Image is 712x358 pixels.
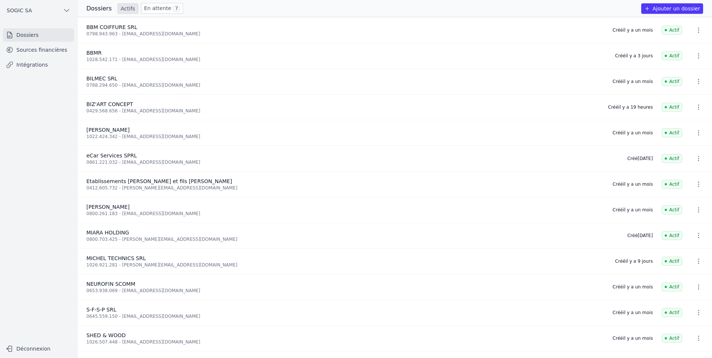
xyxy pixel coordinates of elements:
h3: Dossiers [86,4,112,13]
span: NEUROFIN SCOMM [86,281,135,287]
button: SOGIC SA [3,4,74,16]
span: Actif [662,26,682,35]
div: Créé il y a un mois [613,79,653,84]
div: 1026.507.448 - [EMAIL_ADDRESS][DOMAIN_NAME] [86,339,604,345]
span: BBM COIFFURE SRL [86,24,137,30]
div: 0788.294.650 - [EMAIL_ADDRESS][DOMAIN_NAME] [86,82,604,88]
span: Actif [662,77,682,86]
a: Dossiers [3,28,74,42]
div: 0645.559.150 - [EMAIL_ADDRESS][DOMAIN_NAME] [86,313,604,319]
div: Créé il y a un mois [613,130,653,136]
span: SHED & WOOD [86,332,126,338]
div: 0800.703.425 - [PERSON_NAME][EMAIL_ADDRESS][DOMAIN_NAME] [86,236,619,242]
span: Actif [662,205,682,214]
span: SOGIC SA [7,7,32,14]
span: BBMR [86,50,102,56]
div: Créé il y a un mois [613,27,653,33]
span: Actif [662,308,682,317]
div: 1022.424.342 - [EMAIL_ADDRESS][DOMAIN_NAME] [86,134,604,140]
span: MIARA HOLDING [86,230,129,236]
span: [PERSON_NAME] [86,127,130,133]
div: Créé [DATE] [627,156,653,162]
div: 1028.542.171 - [EMAIL_ADDRESS][DOMAIN_NAME] [86,57,606,63]
span: Actif [662,180,682,189]
span: Actif [662,128,682,137]
span: Actif [662,282,682,291]
span: Actif [662,257,682,266]
button: Déconnexion [3,343,74,355]
div: Créé il y a 19 heures [608,104,653,110]
div: Créé [DATE] [627,233,653,239]
div: 0429.568.656 - [EMAIL_ADDRESS][DOMAIN_NAME] [86,108,599,114]
div: Créé il y a un mois [613,181,653,187]
span: S-F-S-P SRL [86,307,116,313]
div: 1026.921.281 - [PERSON_NAME][EMAIL_ADDRESS][DOMAIN_NAME] [86,262,606,268]
a: Actifs [118,3,138,14]
div: Créé il y a un mois [613,310,653,316]
div: 0861.221.032 - [EMAIL_ADDRESS][DOMAIN_NAME] [86,159,619,165]
span: 7 [173,5,180,12]
span: MICHEL TECHNICS SRL [86,255,146,261]
div: 0798.943.963 - [EMAIL_ADDRESS][DOMAIN_NAME] [86,31,604,37]
div: Créé il y a 9 jours [615,258,653,264]
span: Actif [662,103,682,112]
span: [PERSON_NAME] [86,204,130,210]
span: Etablissements [PERSON_NAME] et fils [PERSON_NAME] [86,178,232,184]
span: BIZ'ART CONCEPT [86,101,133,107]
span: Actif [662,154,682,163]
a: Intégrations [3,58,74,71]
button: Ajouter un dossier [641,3,703,14]
div: Créé il y a 3 jours [615,53,653,59]
div: Créé il y a un mois [613,335,653,341]
span: Actif [662,334,682,343]
a: Sources financières [3,43,74,57]
a: En attente 7 [141,3,183,14]
div: 0800.261.183 - [EMAIL_ADDRESS][DOMAIN_NAME] [86,211,604,217]
span: Actif [662,231,682,240]
div: Créé il y a un mois [613,284,653,290]
div: Créé il y a un mois [613,207,653,213]
div: 0653.938.069 - [EMAIL_ADDRESS][DOMAIN_NAME] [86,288,604,294]
span: Actif [662,51,682,60]
span: eCar Services SPRL [86,153,137,159]
div: 0412.605.732 - [PERSON_NAME][EMAIL_ADDRESS][DOMAIN_NAME] [86,185,604,191]
span: BILMEC SRL [86,76,117,81]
